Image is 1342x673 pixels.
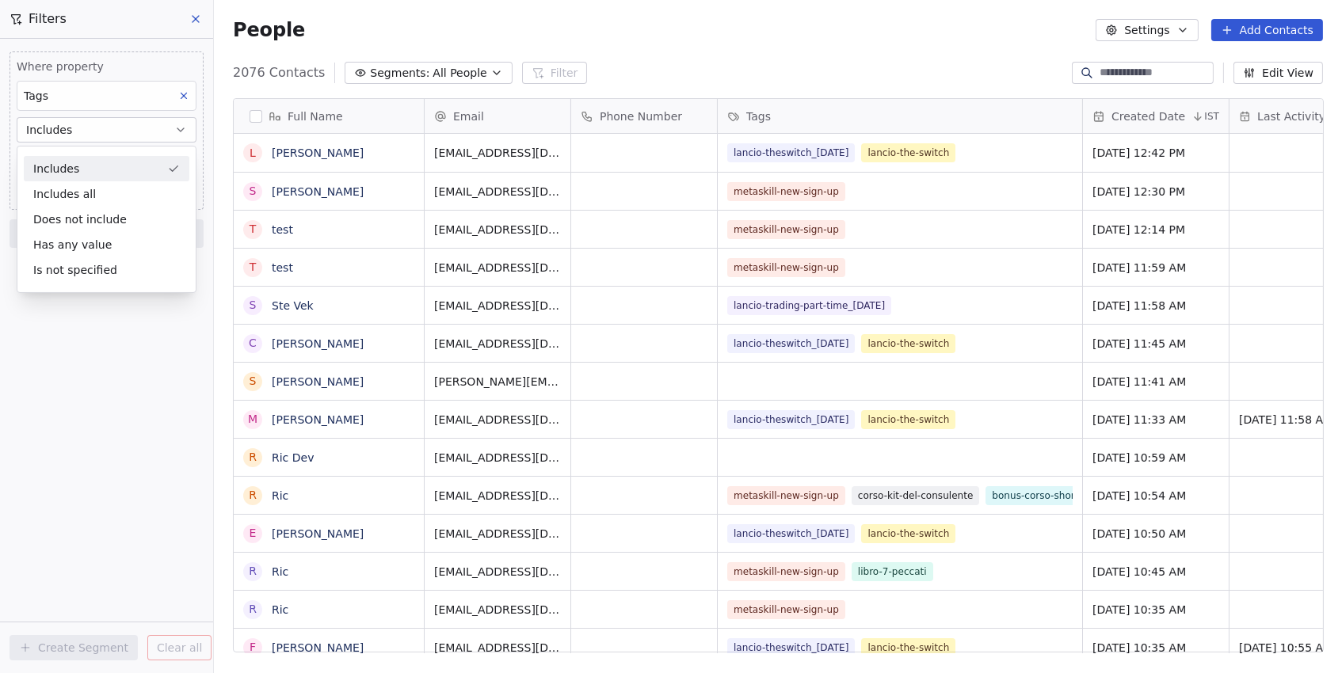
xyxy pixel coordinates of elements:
[272,565,288,578] a: Ric
[1083,99,1229,133] div: Created DateIST
[852,486,980,505] span: corso-kit-del-consulente
[17,156,196,283] div: Suggestions
[1092,640,1219,656] span: [DATE] 10:35 AM
[727,296,891,315] span: lancio-trading-part-time_[DATE]
[250,639,256,656] div: F
[522,62,588,84] button: Filter
[434,336,561,352] span: [EMAIL_ADDRESS][DOMAIN_NAME]
[1092,222,1219,238] span: [DATE] 12:14 PM
[1092,298,1219,314] span: [DATE] 11:58 AM
[24,156,189,181] div: Includes
[1092,184,1219,200] span: [DATE] 12:30 PM
[727,638,855,657] span: lancio-theswitch_[DATE]
[24,207,189,232] div: Does not include
[234,99,424,133] div: Full Name
[249,563,257,580] div: R
[272,337,364,350] a: [PERSON_NAME]
[24,232,189,257] div: Has any value
[727,600,845,619] span: metaskill-new-sign-up
[718,99,1082,133] div: Tags
[434,412,561,428] span: [EMAIL_ADDRESS][DOMAIN_NAME]
[861,143,955,162] span: lancio-the-switch
[249,601,257,618] div: R
[434,298,561,314] span: [EMAIL_ADDRESS][DOMAIN_NAME]
[1092,374,1219,390] span: [DATE] 11:41 AM
[434,374,561,390] span: [PERSON_NAME][EMAIL_ADDRESS][DOMAIN_NAME]
[852,562,933,581] span: libro-7-peccati
[272,527,364,540] a: [PERSON_NAME]
[233,63,325,82] span: 2076 Contacts
[727,524,855,543] span: lancio-theswitch_[DATE]
[250,373,257,390] div: S
[272,261,293,274] a: test
[861,334,955,353] span: lancio-the-switch
[272,146,364,159] a: [PERSON_NAME]
[288,108,343,124] span: Full Name
[433,65,486,82] span: All People
[434,640,561,656] span: [EMAIL_ADDRESS][DOMAIN_NAME]
[1092,260,1219,276] span: [DATE] 11:59 AM
[434,450,561,466] span: [EMAIL_ADDRESS][DOMAIN_NAME]
[861,524,955,543] span: lancio-the-switch
[727,143,855,162] span: lancio-theswitch_[DATE]
[727,562,845,581] span: metaskill-new-sign-up
[272,375,364,388] a: [PERSON_NAME]
[233,18,305,42] span: People
[249,449,257,466] div: R
[250,221,257,238] div: t
[600,108,682,124] span: Phone Number
[24,181,189,207] div: Includes all
[1092,412,1219,428] span: [DATE] 11:33 AM
[272,641,364,654] a: [PERSON_NAME]
[24,257,189,283] div: Is not specified
[727,410,855,429] span: lancio-theswitch_[DATE]
[1092,336,1219,352] span: [DATE] 11:45 AM
[1092,145,1219,161] span: [DATE] 12:42 PM
[272,299,314,312] a: Ste Vek
[727,220,845,239] span: metaskill-new-sign-up
[272,223,293,236] a: test
[1092,450,1219,466] span: [DATE] 10:59 AM
[453,108,484,124] span: Email
[1092,602,1219,618] span: [DATE] 10:35 AM
[250,297,257,314] div: S
[250,525,257,542] div: E
[425,99,570,133] div: Email
[434,145,561,161] span: [EMAIL_ADDRESS][DOMAIN_NAME]
[272,185,364,198] a: [PERSON_NAME]
[248,411,257,428] div: M
[1092,488,1219,504] span: [DATE] 10:54 AM
[434,602,561,618] span: [EMAIL_ADDRESS][DOMAIN_NAME]
[861,638,955,657] span: lancio-the-switch
[1092,564,1219,580] span: [DATE] 10:45 AM
[861,410,955,429] span: lancio-the-switch
[434,488,561,504] span: [EMAIL_ADDRESS][DOMAIN_NAME]
[234,134,425,653] div: grid
[1111,108,1185,124] span: Created Date
[249,335,257,352] div: C
[727,258,845,277] span: metaskill-new-sign-up
[272,413,364,426] a: [PERSON_NAME]
[727,182,845,201] span: metaskill-new-sign-up
[727,486,845,505] span: metaskill-new-sign-up
[370,65,429,82] span: Segments:
[250,183,257,200] div: S
[272,451,314,464] a: Ric Dev
[1233,62,1323,84] button: Edit View
[434,222,561,238] span: [EMAIL_ADDRESS][DOMAIN_NAME]
[272,489,288,502] a: Ric
[1096,19,1198,41] button: Settings
[434,184,561,200] span: [EMAIL_ADDRESS][DOMAIN_NAME]
[1204,110,1219,123] span: IST
[746,108,771,124] span: Tags
[434,526,561,542] span: [EMAIL_ADDRESS][DOMAIN_NAME]
[434,564,561,580] span: [EMAIL_ADDRESS][DOMAIN_NAME]
[986,486,1163,505] span: bonus-corso-short-selling-program
[1211,19,1323,41] button: Add Contacts
[249,487,257,504] div: R
[1092,526,1219,542] span: [DATE] 10:50 AM
[250,145,256,162] div: L
[727,334,855,353] span: lancio-theswitch_[DATE]
[571,99,717,133] div: Phone Number
[434,260,561,276] span: [EMAIL_ADDRESS][DOMAIN_NAME]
